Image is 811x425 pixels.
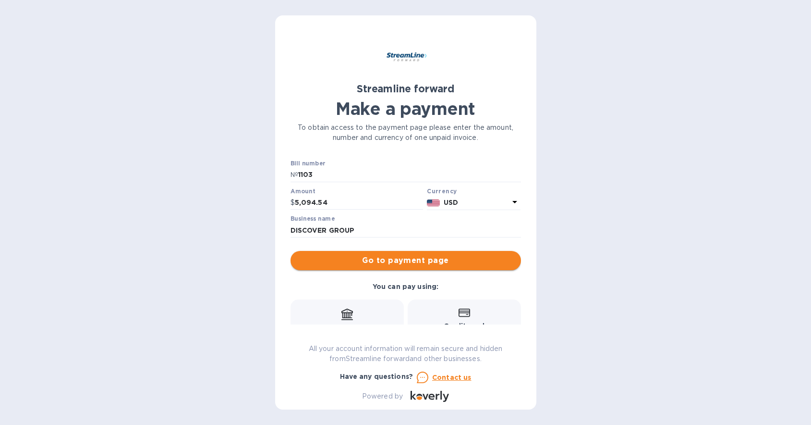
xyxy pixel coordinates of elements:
[291,161,325,167] label: Bill number
[291,123,521,143] p: To obtain access to the payment page please enter the amount, number and currency of one unpaid i...
[432,374,472,381] u: Contact us
[427,200,440,206] img: USD
[298,168,521,182] input: Enter bill number
[291,216,335,222] label: Business name
[427,187,457,195] b: Currency
[444,322,484,330] b: Credit card
[444,199,458,206] b: USD
[291,344,521,364] p: All your account information will remain secure and hidden from Streamline forward and other busi...
[298,255,513,266] span: Go to payment page
[362,391,403,401] p: Powered by
[291,198,295,208] p: $
[373,283,438,290] b: You can pay using:
[291,251,521,270] button: Go to payment page
[291,99,521,119] h1: Make a payment
[291,223,521,237] input: Enter business name
[291,188,315,194] label: Amount
[340,373,413,380] b: Have any questions?
[291,170,298,180] p: №
[357,83,454,95] b: Streamline forward
[295,196,424,210] input: 0.00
